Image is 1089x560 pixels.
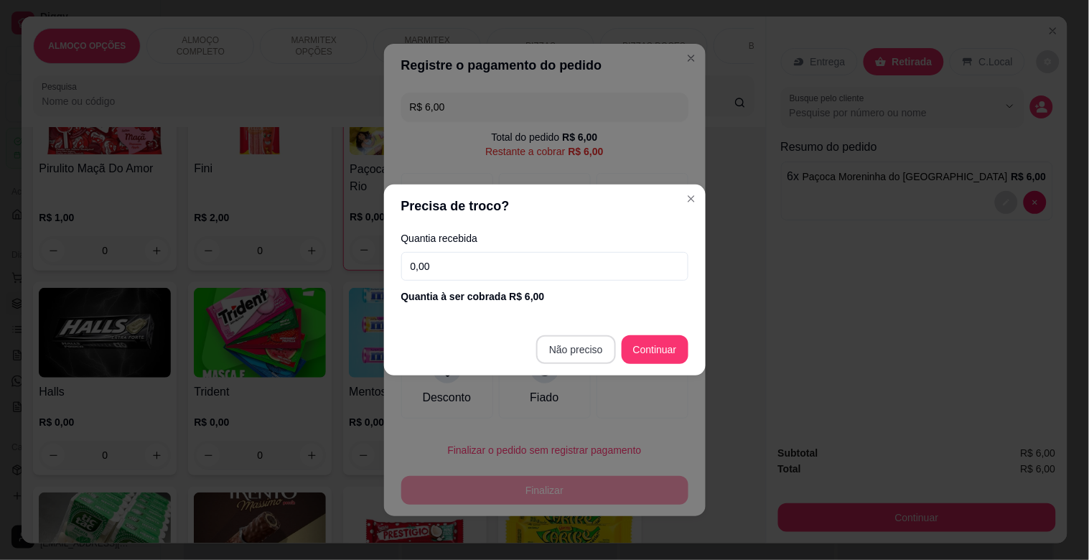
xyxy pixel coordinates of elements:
[401,233,688,243] label: Quantia recebida
[536,335,616,364] button: Não preciso
[622,335,688,364] button: Continuar
[401,289,688,304] div: Quantia à ser cobrada R$ 6,00
[384,185,706,228] header: Precisa de troco?
[680,187,703,210] button: Close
